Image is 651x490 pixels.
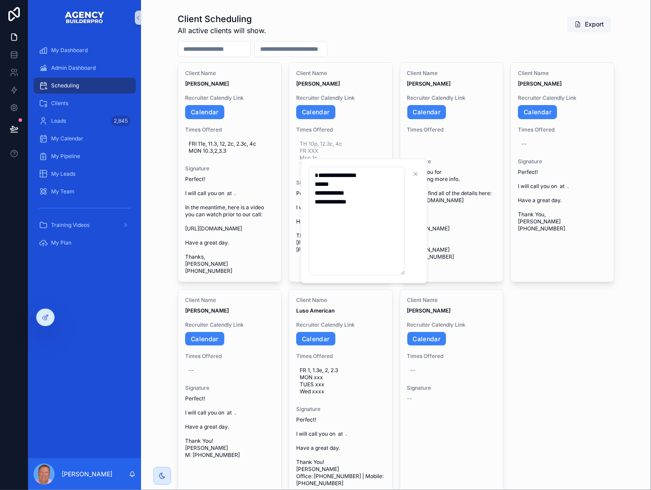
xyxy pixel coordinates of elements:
[33,184,136,200] a: My Team
[518,169,607,232] span: Perfect! I will call you on at . Have a great day. Thank You, [PERSON_NAME] [PHONE_NUMBER]
[296,80,340,87] strong: [PERSON_NAME]
[33,42,136,58] a: My Dashboard
[567,16,611,32] button: Export
[185,105,224,119] a: Calendar
[51,188,74,195] span: My Team
[296,406,385,413] span: Signature
[33,235,136,251] a: My Plan
[51,239,71,246] span: My Plan
[296,307,335,314] strong: Luso American
[185,94,274,102] span: Recruiter Calendly Link
[407,395,413,402] span: --
[51,153,80,160] span: My Pipeline
[407,297,496,304] span: Client Name
[518,105,557,119] a: Calendar
[296,416,385,487] span: Perfect! I will call you on at . Have a great day. Thank You! [PERSON_NAME] Office: [PHONE_NUMBER...
[407,126,496,133] span: Times Offered
[111,116,130,126] div: 2,845
[296,179,385,186] span: Signature
[33,60,136,76] a: Admin Dashboard
[178,62,282,282] a: Client Name[PERSON_NAME]Recruiter Calendly LinkCalendarTimes OfferedFRI 11e, 11.3, 12, 2c, 2.3c, ...
[185,80,229,87] strong: [PERSON_NAME]
[407,332,446,346] a: Calendar
[296,332,335,346] a: Calendar
[518,80,562,87] strong: [PERSON_NAME]
[185,321,274,328] span: Recruiter Calendly Link
[296,321,385,328] span: Recruiter Calendly Link
[296,297,385,304] span: Client Name
[407,353,496,360] span: Times Offered
[185,332,224,346] a: Calendar
[518,158,607,165] span: Signature
[33,166,136,182] a: My Leads
[300,367,382,395] span: FR 1, 1.3e, 2, 2.3 MON xxx TUES xxx Wed xxxx
[518,126,607,133] span: Times Offered
[407,80,451,87] strong: [PERSON_NAME]
[296,353,385,360] span: Times Offered
[407,70,496,77] span: Client Name
[407,307,451,314] strong: [PERSON_NAME]
[518,70,607,77] span: Client Name
[185,297,274,304] span: Client Name
[296,126,385,133] span: Times Offered
[51,47,88,54] span: My Dashboard
[51,135,83,142] span: My Calendar
[407,94,496,102] span: Recruiter Calendly Link
[33,95,136,111] a: Clients
[296,70,385,77] span: Client Name
[407,158,496,165] span: Signature
[33,217,136,233] a: Training Videos
[62,470,112,479] p: [PERSON_NAME]
[51,117,66,124] span: Leads
[51,64,96,72] span: Admin Dashboard
[51,100,68,107] span: Clients
[407,105,446,119] a: Calendar
[300,140,382,169] span: TH 10p, 12.3c, 4c FR XXX Mon 1c TUES 5:3c
[296,94,385,102] span: Recruiter Calendly Link
[296,190,385,253] span: Perfect! I will call you on at . Have a great day. Thanks, [PERSON_NAME] [PHONE_NUMBER]
[51,82,79,89] span: Scheduling
[185,70,274,77] span: Client Name
[185,165,274,172] span: Signature
[407,321,496,328] span: Recruiter Calendly Link
[521,140,527,147] div: --
[400,62,504,282] a: Client Name[PERSON_NAME]Recruiter Calendly LinkCalendarTimes OfferedSignatureThank you for reques...
[33,78,136,94] a: Scheduling
[189,367,194,374] div: --
[33,148,136,164] a: My Pipeline
[185,176,274,275] span: Perfect! I will call you on at . In the meantime, here is a video you can watch prior to our call...
[33,131,136,147] a: My Calendar
[178,13,266,25] h1: Client Scheduling
[51,222,89,229] span: Training Videos
[510,62,614,282] a: Client Name[PERSON_NAME]Recruiter Calendly LinkCalendarTimes Offered--SignaturePerfect! I will ca...
[51,170,75,177] span: My Leads
[185,353,274,360] span: Times Offered
[296,105,335,119] a: Calendar
[33,113,136,129] a: Leads2,845
[185,126,274,133] span: Times Offered
[189,140,271,155] span: FRI 11e, 11.3, 12, 2c, 2.3c, 4c MON 10.3,2,3.3
[64,11,105,25] img: App logo
[28,35,141,264] div: scrollable content
[185,307,229,314] strong: [PERSON_NAME]
[178,25,266,36] span: All active clients will show.
[518,94,607,102] span: Recruiter Calendly Link
[411,367,416,374] div: --
[185,395,274,459] span: Perfect! I will call you on at . Have a great day. Thank You! [PERSON_NAME] M: [PHONE_NUMBER]
[289,62,393,282] a: Client Name[PERSON_NAME]Recruiter Calendly LinkCalendarTimes OfferedTH 10p, 12.3c, 4c FR XXX Mon ...
[407,169,496,260] span: Thank you for requesting more info. You can find all of the details here: [URL][DOMAIN_NAME] Than...
[185,384,274,392] span: Signature
[407,384,496,392] span: Signature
